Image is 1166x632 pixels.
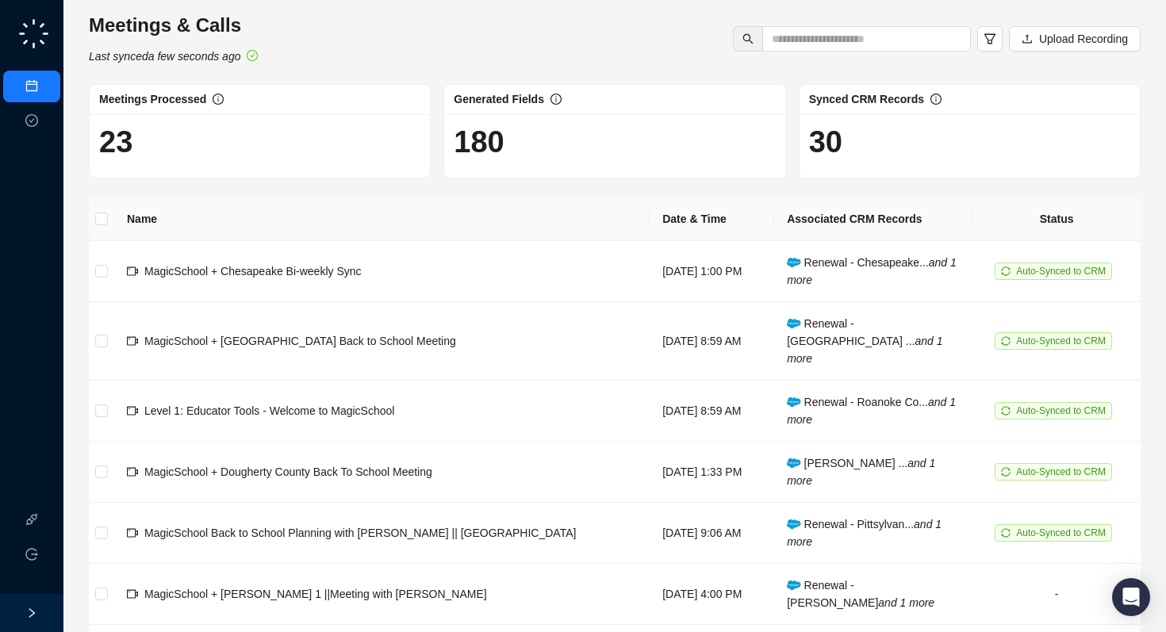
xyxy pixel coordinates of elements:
span: sync [1001,266,1011,276]
span: Meetings Processed [99,93,206,105]
th: Date & Time [650,197,774,241]
i: and 1 more [787,256,957,286]
span: Auto-Synced to CRM [1016,405,1106,416]
th: Associated CRM Records [774,197,972,241]
i: and 1 more [878,596,934,609]
img: logo-small-C4UdH2pc.png [16,16,52,52]
span: sync [1001,467,1011,477]
span: video-camera [127,466,138,477]
span: info-circle [930,94,942,105]
span: upload [1022,33,1033,44]
i: and 1 more [787,396,956,426]
span: Generated Fields [454,93,544,105]
span: Level 1: Educator Tools - Welcome to MagicSchool [144,404,394,417]
span: MagicSchool + Chesapeake Bi-weekly Sync [144,265,362,278]
h1: 180 [454,124,775,160]
i: and 1 more [787,518,942,548]
span: Auto-Synced to CRM [1016,466,1106,477]
td: [DATE] 8:59 AM [650,302,774,381]
th: Status [972,197,1141,241]
td: [DATE] 9:06 AM [650,503,774,564]
button: Upload Recording [1009,26,1141,52]
span: video-camera [127,588,138,599]
span: Renewal - [GEOGRAPHIC_DATA] ... [787,317,942,365]
span: video-camera [127,405,138,416]
span: video-camera [127,266,138,277]
span: sync [1001,336,1011,346]
h3: Meetings & Calls [89,13,258,38]
span: search [742,33,754,44]
span: Upload Recording [1039,30,1128,48]
h1: 23 [99,124,420,160]
span: logout [25,548,38,561]
span: Auto-Synced to CRM [1016,266,1106,277]
span: MagicSchool + [PERSON_NAME] 1 ||Meeting with [PERSON_NAME] [144,588,487,600]
span: check-circle [247,50,258,61]
span: MagicSchool Back to School Planning with [PERSON_NAME] || [GEOGRAPHIC_DATA] [144,527,576,539]
span: [PERSON_NAME] ... [787,457,935,487]
span: info-circle [213,94,224,105]
th: Name [114,197,650,241]
span: Renewal - Pittsylvan... [787,518,942,548]
span: Renewal - Chesapeake... [787,256,957,286]
td: - [972,564,1141,625]
i: and 1 more [787,335,942,365]
span: Renewal - [PERSON_NAME] [787,579,934,609]
span: sync [1001,528,1011,538]
span: right [26,607,37,619]
h1: 30 [809,124,1130,160]
span: sync [1001,406,1011,416]
span: MagicSchool + Dougherty County Back To School Meeting [144,465,432,478]
td: [DATE] 4:00 PM [650,564,774,625]
td: [DATE] 1:00 PM [650,241,774,302]
i: and 1 more [787,457,935,487]
span: filter [984,33,996,45]
span: Auto-Synced to CRM [1016,335,1106,347]
span: info-circle [550,94,562,105]
i: Last synced a few seconds ago [89,50,240,63]
span: video-camera [127,335,138,347]
div: Open Intercom Messenger [1112,578,1150,616]
td: [DATE] 1:33 PM [650,442,774,503]
span: Auto-Synced to CRM [1016,527,1106,538]
span: Synced CRM Records [809,93,924,105]
span: Renewal - Roanoke Co... [787,396,956,426]
td: [DATE] 8:59 AM [650,381,774,442]
span: MagicSchool + [GEOGRAPHIC_DATA] Back to School Meeting [144,335,456,347]
span: video-camera [127,527,138,538]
